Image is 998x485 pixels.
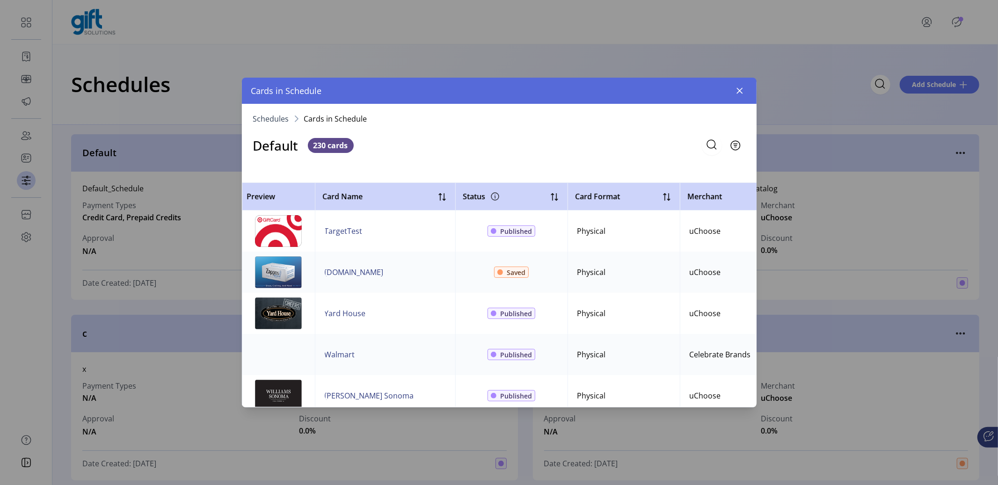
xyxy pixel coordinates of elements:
span: Published [500,309,532,319]
td: uChoose [680,252,811,293]
button: Walmart [325,349,355,360]
td: Physical [568,293,680,334]
span: Published [500,350,532,360]
img: https://tw-media-dev.wgiftcard.com/giftcard/private/627/thumbs/440f2a7d-496a-4559-90b4-0ea997fff5... [255,215,302,247]
td: Physical [568,210,680,252]
td: Physical [568,334,680,375]
span: Saved [507,268,525,277]
td: uChoose [680,375,811,416]
img: https://gs-catalog-images-test.s3.amazonaws.com/card-incomm-yrdpv00.png [255,297,302,329]
span: Published [500,226,532,236]
td: Physical [568,252,680,293]
span: 230 cards [308,138,354,153]
button: TargetTest [325,225,363,237]
img: https://gs-catalog-images-test.s3.amazonaws.com/card-incomm-wlmspv00.png [255,380,302,412]
div: Card Format [573,188,675,205]
a: Schedules [253,115,289,123]
button: Yard House [325,308,366,319]
td: uChoose [680,210,811,252]
div: Card Name [320,188,451,205]
div: Status [463,189,501,204]
img: 533c3763-cd6d-45d6-aac5-3f855b767b71.png [255,339,302,370]
h3: Default [253,136,299,155]
td: Celebrate Brands [680,334,811,375]
span: Cards in Schedule [304,115,367,123]
td: Physical [568,375,680,416]
td: uChoose [680,293,811,334]
th: Preview [242,182,315,210]
img: https://gs-catalog-images-test.s3.amazonaws.com/card-incomm-zappd100000.png [255,256,302,288]
div: Merchant [685,188,806,205]
span: Published [500,391,532,401]
input: Search [702,136,721,155]
button: [DOMAIN_NAME] [325,267,384,278]
button: [PERSON_NAME] Sonoma [325,390,414,401]
span: Cards in Schedule [251,85,322,97]
button: Filter Button [726,136,745,155]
